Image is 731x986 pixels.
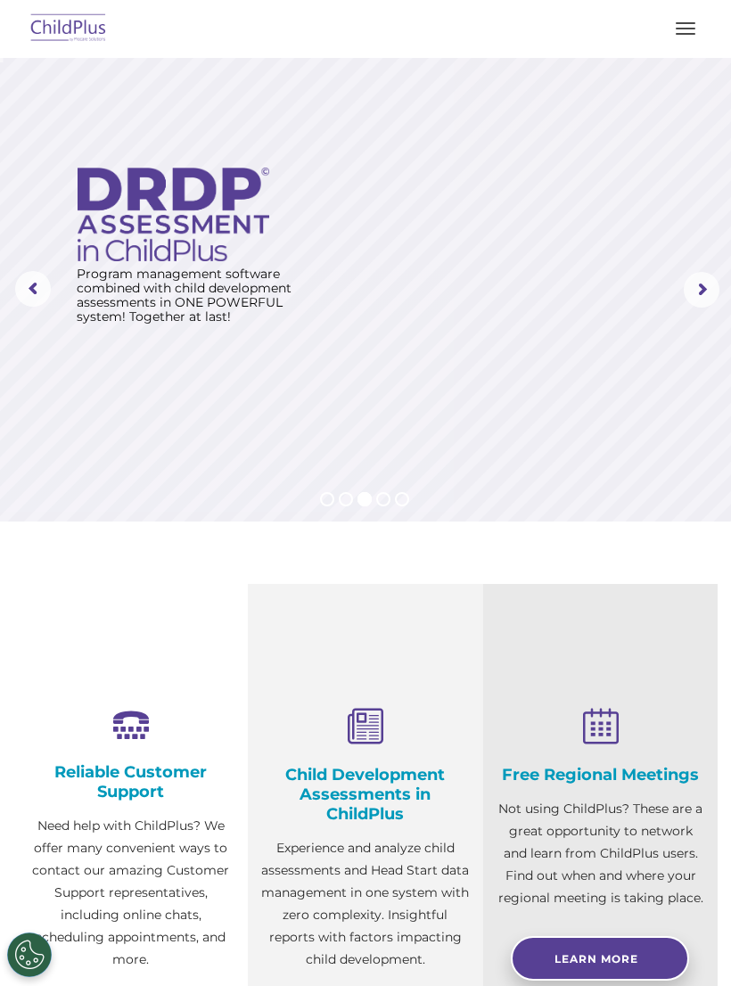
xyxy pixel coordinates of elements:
[76,341,177,368] a: Learn More
[27,8,111,50] img: ChildPlus by Procare Solutions
[7,933,52,977] button: Cookies Settings
[261,837,469,971] p: Experience and analyze child assessments and Head Start data management in one system with zero c...
[497,798,704,909] p: Not using ChildPlus? These are a great opportunity to network and learn from ChildPlus users. Fin...
[27,762,234,801] h4: Reliable Customer Support
[77,267,310,324] rs-layer: Program management software combined with child development assessments in ONE POWERFUL system! T...
[261,765,469,824] h4: Child Development Assessments in ChildPlus
[78,168,269,261] img: DRDP Assessment in ChildPlus
[497,765,704,785] h4: Free Regional Meetings
[554,952,638,965] span: Learn More
[511,936,689,981] a: Learn More
[27,815,234,971] p: Need help with ChildPlus? We offer many convenient ways to contact our amazing Customer Support r...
